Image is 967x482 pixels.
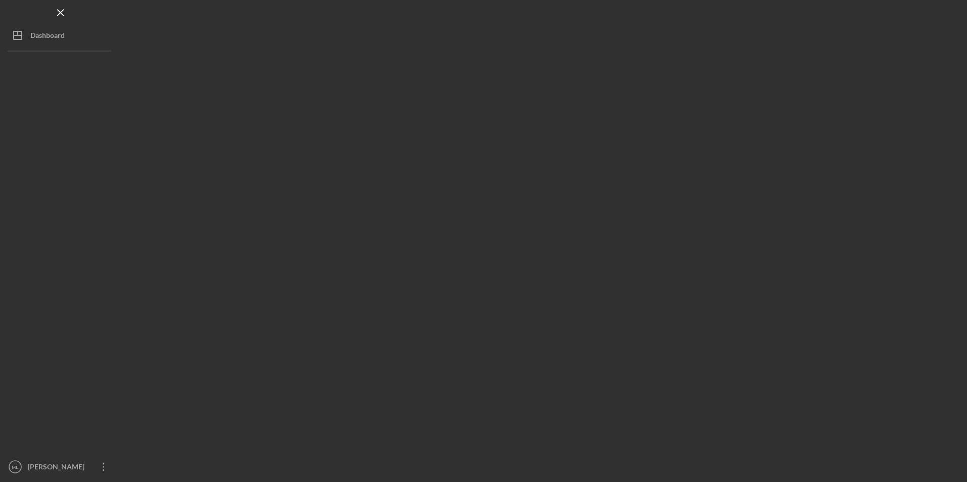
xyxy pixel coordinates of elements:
[12,464,19,470] text: ML
[30,25,65,48] div: Dashboard
[5,25,116,45] button: Dashboard
[5,457,116,477] button: ML[PERSON_NAME]
[25,457,91,479] div: [PERSON_NAME]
